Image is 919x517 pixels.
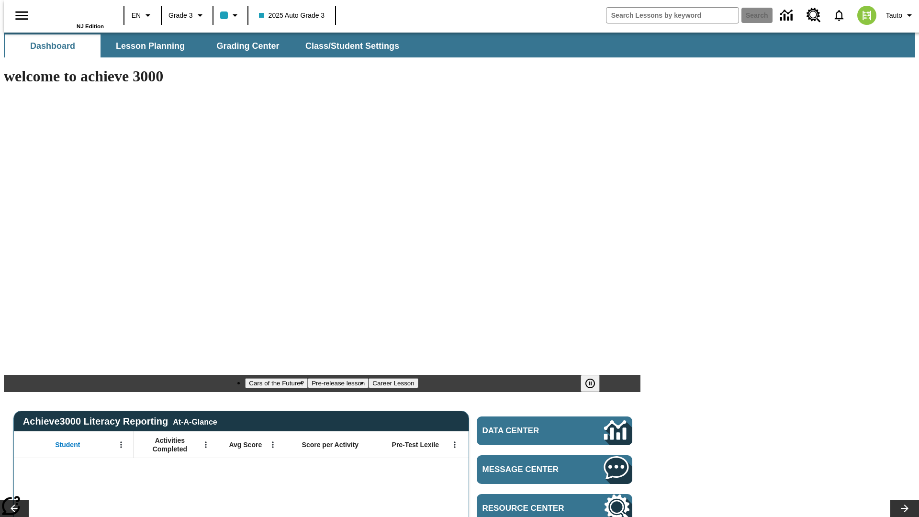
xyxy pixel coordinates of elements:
span: EN [132,11,141,21]
h1: welcome to achieve 3000 [4,67,640,85]
span: Grade 3 [168,11,193,21]
button: Dashboard [5,34,101,57]
button: Class/Student Settings [298,34,407,57]
img: avatar image [857,6,876,25]
span: Pre-Test Lexile [392,440,439,449]
button: Slide 3 Career Lesson [369,378,418,388]
div: Pause [581,375,609,392]
button: Grading Center [200,34,296,57]
a: Notifications [827,3,852,28]
button: Grade: Grade 3, Select a grade [165,7,210,24]
span: Grading Center [216,41,279,52]
button: Profile/Settings [882,7,919,24]
span: Dashboard [30,41,75,52]
a: Home [42,4,104,23]
button: Select a new avatar [852,3,882,28]
button: Language: EN, Select a language [127,7,158,24]
span: Achieve3000 Literacy Reporting [23,416,217,427]
a: Resource Center, Will open in new tab [801,2,827,28]
a: Data Center [477,416,632,445]
div: At-A-Glance [173,416,217,427]
span: Data Center [482,426,572,436]
button: Class color is light blue. Change class color [216,7,245,24]
input: search field [606,8,739,23]
button: Pause [581,375,600,392]
span: Message Center [482,465,575,474]
button: Slide 1 Cars of the Future? [245,378,308,388]
button: Lesson carousel, Next [890,500,919,517]
span: 2025 Auto Grade 3 [259,11,325,21]
span: Avg Score [229,440,262,449]
a: Data Center [774,2,801,29]
button: Open side menu [8,1,36,30]
span: Score per Activity [302,440,359,449]
span: Resource Center [482,504,575,513]
div: SubNavbar [4,34,408,57]
a: Message Center [477,455,632,484]
button: Open Menu [199,438,213,452]
span: Student [55,440,80,449]
button: Slide 2 Pre-release lesson [308,378,369,388]
button: Open Menu [266,438,280,452]
span: Lesson Planning [116,41,185,52]
span: Class/Student Settings [305,41,399,52]
span: Tauto [886,11,902,21]
button: Open Menu [114,438,128,452]
div: Home [42,3,104,29]
button: Open Menu [448,438,462,452]
button: Lesson Planning [102,34,198,57]
span: NJ Edition [77,23,104,29]
div: SubNavbar [4,33,915,57]
span: Activities Completed [138,436,202,453]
